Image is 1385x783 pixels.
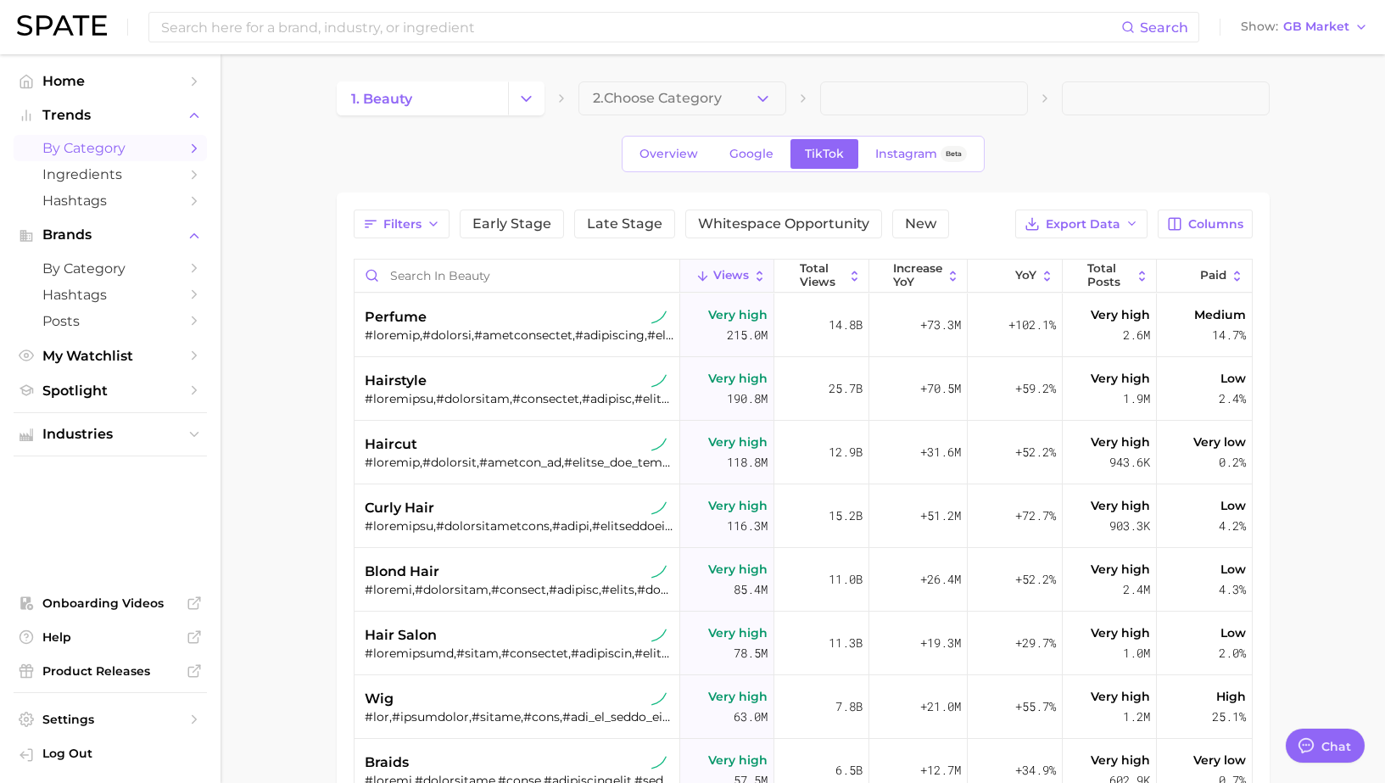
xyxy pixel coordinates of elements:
[1194,305,1246,325] span: Medium
[14,282,207,308] a: Hashtags
[365,625,437,646] span: hair salon
[1091,750,1150,770] span: Very high
[1091,623,1150,643] span: Very high
[920,633,961,653] span: +19.3m
[355,484,1252,548] button: curly hairtiktok sustained riser#loremipsu,#dolorsitametcons,#adipi,#elitseddoeiusmodt,#incididun...
[1015,760,1056,780] span: +34.9%
[1015,210,1148,238] button: Export Data
[1219,643,1246,663] span: 2.0%
[42,712,178,727] span: Settings
[708,623,768,643] span: Very high
[1123,707,1150,727] span: 1.2m
[968,260,1063,293] button: YoY
[14,161,207,187] a: Ingredients
[1008,315,1056,335] span: +102.1%
[734,707,768,727] span: 63.0m
[1123,643,1150,663] span: 1.0m
[14,624,207,650] a: Help
[14,187,207,214] a: Hashtags
[355,421,1252,484] button: haircuttiktok sustained riser#loremip,#dolorsit,#ametcon_ad,#elitse_doe_tempo_incidid,#utlabor_et...
[920,569,961,590] span: +26.4m
[17,15,107,36] img: SPATE
[1123,325,1150,345] span: 2.6m
[708,305,768,325] span: Very high
[708,686,768,707] span: Very high
[365,646,673,661] div: #loremipsumd,#sitam,#consectet,#adipiscin,#elitsed,#doei_tempor,#incididuntutlaboreetdol,#magnaal...
[805,147,844,161] span: TikTok
[1193,432,1246,452] span: Very low
[1220,559,1246,579] span: Low
[14,707,207,732] a: Settings
[1091,686,1150,707] span: Very high
[639,147,698,161] span: Overview
[708,750,768,770] span: Very high
[365,371,427,391] span: hairstyle
[727,452,768,473] span: 118.8m
[920,760,961,780] span: +12.7m
[42,663,178,679] span: Product Releases
[42,427,178,442] span: Industries
[1015,633,1056,653] span: +29.7%
[365,582,673,597] div: #loremi,#dolorsitam,#consect,#adipisc,#elits,#doeiusmodtemporin,#utlaboreet,#dolore,#magnaaliquae...
[1123,579,1150,600] span: 2.4m
[713,269,749,282] span: Views
[355,548,1252,612] button: blond hairtiktok sustained riser#loremi,#dolorsitam,#consect,#adipisc,#elits,#doeiusmodtemporin,#...
[651,691,667,707] img: tiktok sustained riser
[365,498,434,518] span: curly hair
[365,752,409,773] span: braids
[1091,495,1150,516] span: Very high
[1158,210,1252,238] button: Columns
[365,327,673,343] div: #loremip⁠,#dolorsi,#ametconsectet,#adipiscing,#elitseddoe,#temporin,#utlabo,#etdoloremagnaaliq,#e...
[1219,516,1246,536] span: 4.2%
[42,746,193,761] span: Log Out
[365,434,417,455] span: haircut
[1212,707,1246,727] span: 25.1%
[1046,217,1120,232] span: Export Data
[1193,750,1246,770] span: Very low
[365,391,673,406] div: #loremipsu,#dolorsitam,#consectet,#adipisc,#elitseddo,#eiusmodtemporinci,#utlaboreetd,#magn,#aliq...
[42,596,178,611] span: Onboarding Videos
[1140,20,1188,36] span: Search
[1091,559,1150,579] span: Very high
[1109,452,1150,473] span: 943.6k
[159,13,1121,42] input: Search here for a brand, industry, or ingredient
[42,193,178,209] span: Hashtags
[355,260,679,292] input: Search in beauty
[1123,389,1150,409] span: 1.9m
[365,709,673,724] div: #lor,#ipsumdolor,#sitame,#cons,#adi_el_seddo_eius_tem_incididun,#utlaboreetdol,#magnaaliqu,#enima...
[708,432,768,452] span: Very high
[905,217,936,231] span: New
[869,260,968,293] button: increase YoY
[1087,262,1131,288] span: Total Posts
[729,147,773,161] span: Google
[14,590,207,616] a: Onboarding Videos
[651,501,667,516] img: tiktok sustained riser
[508,81,545,115] button: Change Category
[593,91,722,106] span: 2. Choose Category
[1212,325,1246,345] span: 14.7%
[829,378,863,399] span: 25.7b
[680,260,775,293] button: Views
[42,348,178,364] span: My Watchlist
[829,506,863,526] span: 15.2b
[920,506,961,526] span: +51.2m
[14,308,207,334] a: Posts
[651,310,667,325] img: tiktok sustained riser
[1015,378,1056,399] span: +59.2%
[383,217,422,232] span: Filters
[734,643,768,663] span: 78.5m
[651,564,667,579] img: tiktok sustained riser
[790,139,858,169] a: TikTok
[651,628,667,643] img: tiktok sustained riser
[829,569,863,590] span: 11.0b
[337,81,508,115] a: 1. beauty
[14,68,207,94] a: Home
[1063,260,1158,293] button: Total Posts
[587,217,662,231] span: Late Stage
[1091,368,1150,389] span: Very high
[651,755,667,770] img: tiktok sustained riser
[698,217,869,231] span: Whitespace Opportunity
[1015,569,1056,590] span: +52.2%
[355,612,1252,675] button: hair salontiktok sustained riser#loremipsumd,#sitam,#consectet,#adipiscin,#elitsed,#doei_tempor,#...
[1216,686,1246,707] span: High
